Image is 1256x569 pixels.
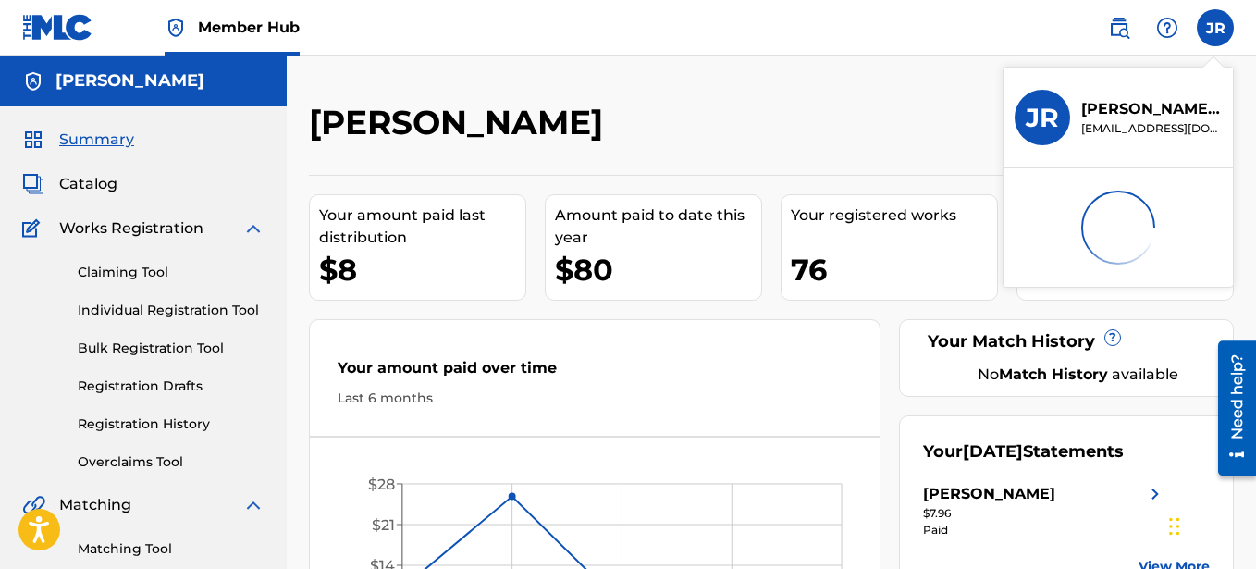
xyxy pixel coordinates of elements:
a: Registration Drafts [78,377,265,396]
div: Your amount paid over time [338,357,852,389]
iframe: Resource Center [1204,332,1256,486]
img: Works Registration [22,217,46,240]
div: Amount paid to date this year [555,204,761,249]
h3: JR [1026,102,1059,134]
img: search [1108,17,1130,39]
span: JR [1206,18,1225,40]
img: Top Rightsholder [165,17,187,39]
span: ? [1105,330,1120,345]
h2: [PERSON_NAME] [309,102,612,143]
p: Jeffrey Robinson [1081,98,1222,120]
tspan: $28 [368,476,395,493]
div: Last 6 months [338,389,852,408]
div: $7.96 [923,505,1167,522]
img: Summary [22,129,44,151]
div: Paid [923,522,1167,538]
p: monkbrewed@yahoo.com [1081,120,1222,137]
div: Help [1149,9,1186,46]
span: [DATE] [963,441,1023,462]
img: preloader [1081,191,1155,265]
img: expand [242,494,265,516]
img: help [1156,17,1178,39]
img: Catalog [22,173,44,195]
div: Your Statements [923,439,1124,464]
span: Catalog [59,173,117,195]
strong: Match History [999,365,1108,383]
a: Individual Registration Tool [78,301,265,320]
div: 76 [791,249,997,291]
iframe: Chat Widget [1164,480,1256,569]
div: $8 [319,249,525,291]
a: SummarySummary [22,129,134,151]
div: Your registered works [791,204,997,227]
div: User Menu [1197,9,1234,46]
a: Claiming Tool [78,263,265,282]
a: Bulk Registration Tool [78,339,265,358]
span: Summary [59,129,134,151]
h5: JEFFREY ROBINSON [55,70,204,92]
img: MLC Logo [22,14,93,41]
img: Matching [22,494,45,516]
a: [PERSON_NAME]right chevron icon$7.96Paid [923,483,1167,538]
tspan: $21 [372,516,395,534]
div: Your Match History [923,329,1211,354]
a: Public Search [1101,9,1138,46]
span: Matching [59,494,131,516]
div: No available [946,364,1211,386]
a: Registration History [78,414,265,434]
span: Works Registration [59,217,203,240]
img: right chevron icon [1144,483,1166,505]
a: Overclaims Tool [78,452,265,472]
img: Accounts [22,70,44,93]
div: [PERSON_NAME] [923,483,1055,505]
a: Matching Tool [78,539,265,559]
div: $80 [555,249,761,291]
a: CatalogCatalog [22,173,117,195]
div: Drag [1169,499,1180,554]
img: expand [242,217,265,240]
div: Your amount paid last distribution [319,204,525,249]
span: Member Hub [198,17,300,38]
